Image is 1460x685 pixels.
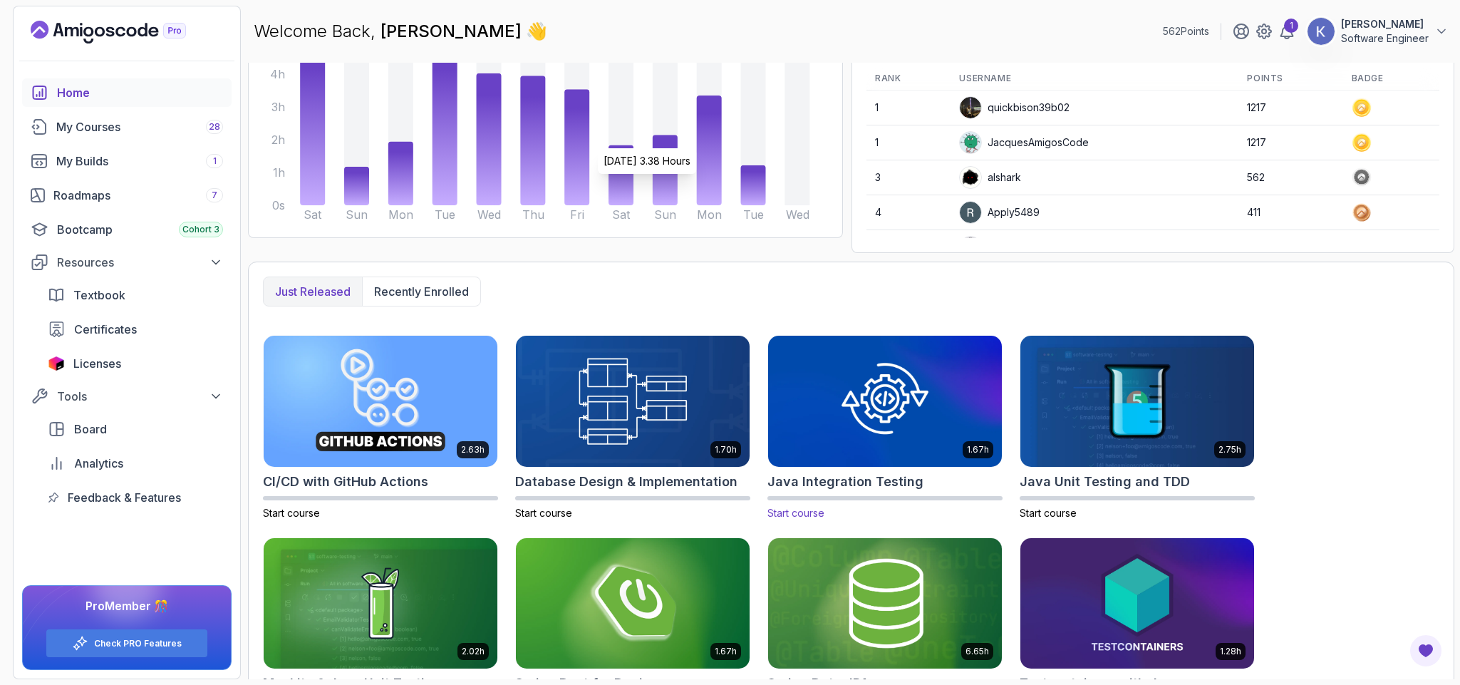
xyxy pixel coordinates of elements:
span: 👋 [524,18,550,46]
tspan: Fri [570,207,584,222]
span: Cohort 3 [182,224,219,235]
p: Just released [275,283,351,300]
a: 1 [1278,23,1295,40]
tspan: Tue [743,207,764,222]
td: 1217 [1238,125,1342,160]
img: Mockito & Java Unit Testing card [264,538,497,669]
img: default monster avatar [960,237,981,258]
div: Roadmaps [53,187,223,204]
td: 1 [866,125,951,160]
th: Points [1238,67,1342,91]
a: roadmaps [22,181,232,210]
tspan: 2h [271,133,285,147]
p: 2.63h [461,444,485,455]
span: Licenses [73,355,121,372]
span: Certificates [74,321,137,338]
img: user profile image [960,202,981,223]
img: default monster avatar [960,132,981,153]
a: board [39,415,232,443]
th: Badge [1343,67,1439,91]
p: [PERSON_NAME] [1341,17,1429,31]
div: alshark [959,166,1021,189]
img: Database Design & Implementation card [516,336,750,467]
tspan: 3h [271,100,285,114]
p: 1.67h [715,646,737,657]
p: Welcome Back, [254,20,547,43]
tspan: Thu [522,207,544,222]
p: 2.02h [462,646,485,657]
div: Bootcamp [57,221,223,238]
div: JacquesAmigosCode [959,131,1089,154]
h2: Java Integration Testing [767,472,923,492]
a: analytics [39,449,232,478]
span: Start course [1020,507,1077,519]
h2: Java Unit Testing and TDD [1020,472,1190,492]
span: Analytics [74,455,123,472]
td: 411 [1238,195,1342,230]
span: 7 [212,190,217,201]
a: feedback [39,483,232,512]
button: user profile image[PERSON_NAME]Software Engineer [1307,17,1449,46]
img: Spring Boot for Beginners card [516,538,750,669]
tspan: Sat [612,207,631,222]
span: Start course [767,507,824,519]
img: CI/CD with GitHub Actions card [264,336,497,467]
td: 318 [1238,230,1342,265]
tspan: Mon [388,207,413,222]
a: certificates [39,315,232,344]
td: 1 [866,91,951,125]
p: 1.28h [1220,646,1241,657]
tspan: Wed [786,207,809,222]
div: Apply5489 [959,201,1040,224]
button: Check PRO Features [46,629,208,658]
img: Testcontainers with Java card [1020,538,1254,669]
span: Start course [515,507,572,519]
p: Software Engineer [1341,31,1429,46]
tspan: 1h [273,165,285,180]
a: Java Integration Testing card1.67hJava Integration TestingStart course [767,335,1003,520]
div: Tools [57,388,223,405]
img: Spring Data JPA card [768,538,1002,669]
p: 1.67h [967,444,989,455]
tspan: 4h [270,67,285,81]
a: textbook [39,281,232,309]
p: Recently enrolled [374,283,469,300]
a: courses [22,113,232,141]
tspan: Sat [304,207,322,222]
p: 6.65h [965,646,989,657]
div: My Courses [56,118,223,135]
button: Just released [264,277,362,306]
img: user profile image [960,167,981,188]
td: 4 [866,195,951,230]
tspan: Tue [435,207,455,222]
span: [PERSON_NAME] [380,21,526,41]
p: 1.70h [715,444,737,455]
div: My Builds [56,153,223,170]
img: user profile image [1308,18,1335,45]
div: Resources [57,254,223,271]
tspan: Sun [346,207,368,222]
span: 28 [209,121,220,133]
td: 562 [1238,160,1342,195]
td: 1217 [1238,91,1342,125]
span: Textbook [73,287,125,304]
td: 3 [866,160,951,195]
tspan: 0s [272,198,285,212]
tspan: Wed [477,207,501,222]
p: 562 Points [1163,24,1209,38]
button: Recently enrolled [362,277,480,306]
th: Rank [866,67,951,91]
div: Home [57,84,223,101]
th: Username [951,67,1238,91]
div: quickbison39b02 [959,96,1070,119]
span: Start course [263,507,320,519]
td: 5 [866,230,951,265]
img: Java Unit Testing and TDD card [1020,336,1254,467]
tspan: Mon [697,207,722,222]
span: 1 [213,155,217,167]
a: Database Design & Implementation card1.70hDatabase Design & ImplementationStart course [515,335,750,520]
button: Open Feedback Button [1409,634,1443,668]
tspan: Sun [654,207,676,222]
div: 1 [1284,19,1298,33]
a: Java Unit Testing and TDD card2.75hJava Unit Testing and TDDStart course [1020,335,1255,520]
